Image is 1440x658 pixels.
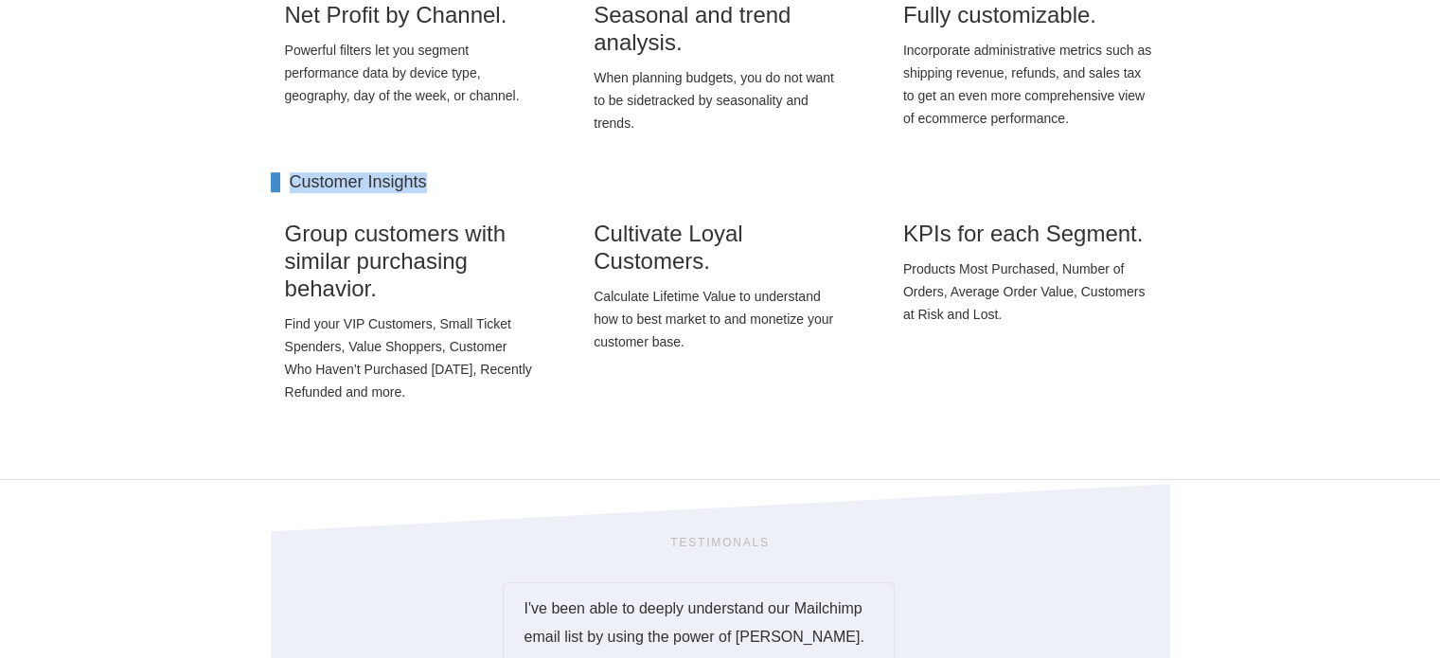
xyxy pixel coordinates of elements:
h3: Group customers with similar purchasing behavior. [285,221,538,302]
p: Incorporate administrative metrics such as shipping revenue, refunds, and sales tax to get an eve... [903,39,1156,130]
h3: Cultivate Loyal Customers. [594,221,846,276]
p: Calculate Lifetime Value to understand how to best market to and monetize your customer base. [594,285,846,353]
p: When planning budgets, you do not want to be sidetracked by seasonality and trends. [594,66,846,134]
iframe: Drift Widget Chat Controller [1345,563,1417,635]
p: Powerful filters let you segment performance data by device type, geography, day of the week, or ... [285,39,538,107]
p: Find your VIP Customers, Small Ticket Spenders, Value Shoppers, Customer Who Haven’t Purchased [D... [285,312,538,403]
h4: Customer Insights [271,172,1170,193]
h3: Seasonal and trend analysis. [594,2,846,57]
h3: KPIs for each Segment. [903,221,1156,248]
p: Products Most Purchased, Number of Orders, Average Order Value, Customers at Risk and Lost. [903,258,1156,326]
h3: Fully customizable. [903,2,1156,29]
h3: Net Profit by Channel. [285,2,538,29]
h6: Testimonals [495,536,945,549]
